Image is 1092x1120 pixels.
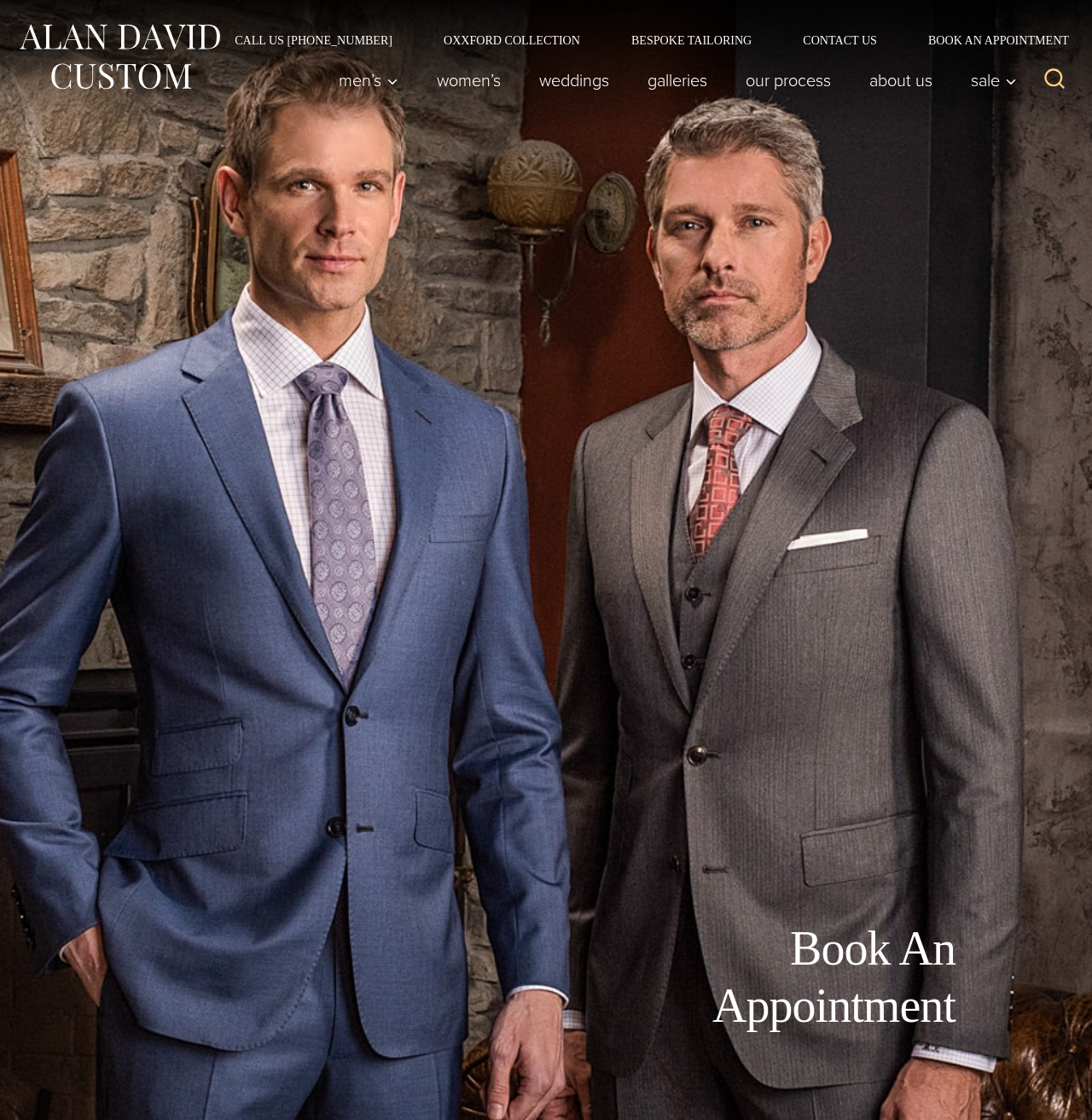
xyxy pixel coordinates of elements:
a: weddings [520,63,629,97]
nav: Primary Navigation [320,63,1026,97]
img: Alan David Custom [17,19,222,95]
a: Oxxford Collection [418,34,606,46]
a: Women’s [418,63,520,97]
a: Galleries [629,63,727,97]
a: Contact Us [777,34,903,46]
span: Sale [971,72,1017,89]
nav: Secondary Navigation [209,34,1075,46]
a: Call Us [PHONE_NUMBER] [209,34,418,46]
a: About Us [851,63,952,97]
button: View Search Form [1034,60,1075,101]
a: Book an Appointment [903,34,1075,46]
a: Our Process [727,63,851,97]
h1: Book An Appointment [572,920,955,1035]
span: Men’s [339,72,398,89]
a: Bespoke Tailoring [606,34,777,46]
